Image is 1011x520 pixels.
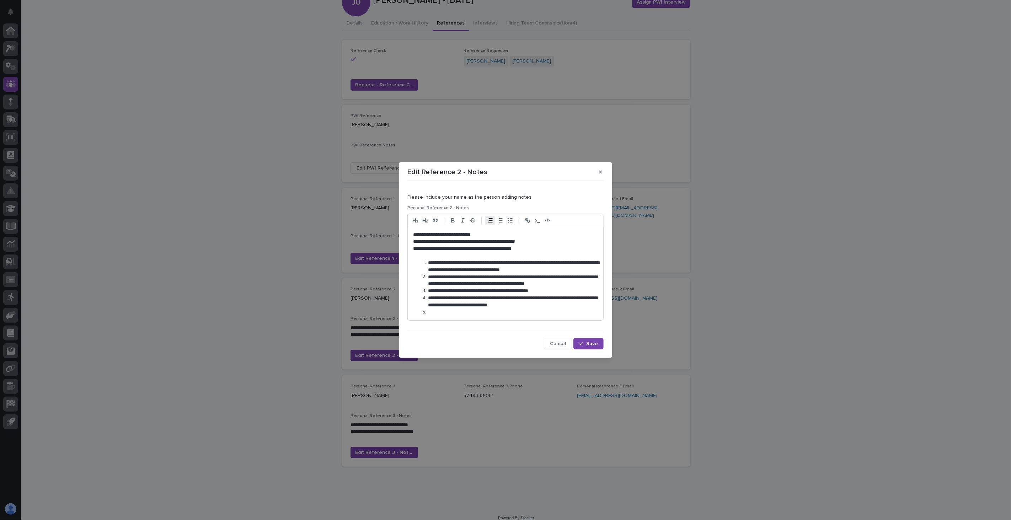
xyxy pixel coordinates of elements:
button: Save [573,338,604,349]
span: Save [586,341,598,346]
span: Cancel [550,341,566,346]
button: Cancel [544,338,572,349]
span: Personal Reference 2 - Notes [407,206,469,210]
p: Please include your name as the person adding notes [407,194,604,200]
p: Edit Reference 2 - Notes [407,168,487,176]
